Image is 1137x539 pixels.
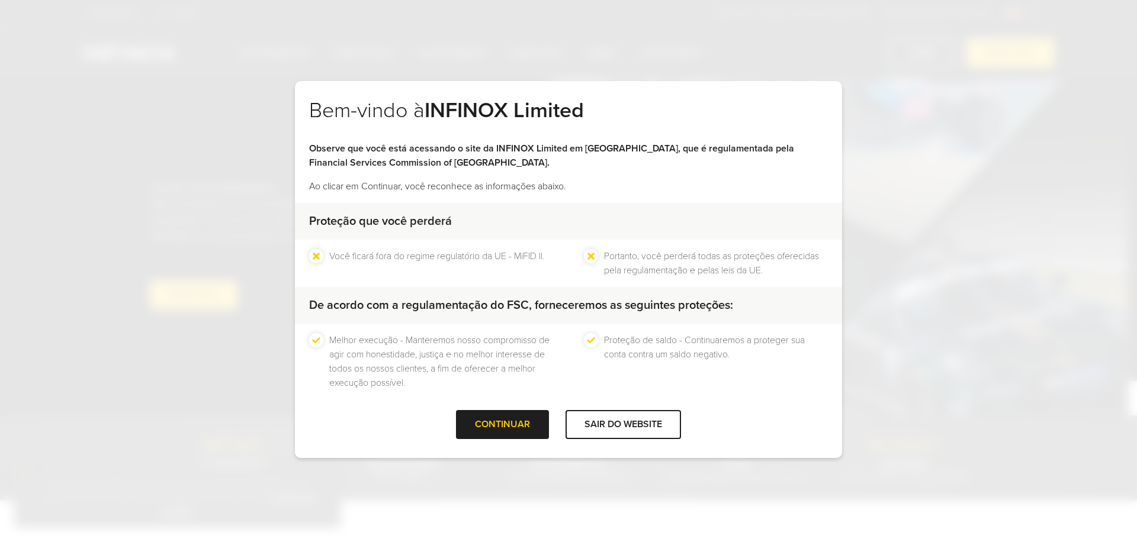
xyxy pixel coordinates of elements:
p: Ao clicar em Continuar, você reconhece as informações abaixo. [309,179,828,193]
div: SAIR DO WEBSITE [566,410,681,439]
div: CONTINUAR [456,410,549,439]
li: Você ficará fora do regime regulatório da UE - MiFID II. [329,249,544,277]
strong: Observe que você está acessando o site da INFINOX Limited em [GEOGRAPHIC_DATA], que é regulamenta... [309,143,794,169]
li: Melhor execução - Manteremos nosso compromisso de agir com honestidade, justiça e no melhor inter... [329,333,553,390]
strong: INFINOX Limited [425,98,584,123]
li: Proteção de saldo - Continuaremos a proteger sua conta contra um saldo negativo. [604,333,828,390]
h2: Bem-vindo à [309,98,828,141]
li: Portanto, você perderá todas as proteções oferecidas pela regulamentação e pelas leis da UE. [604,249,828,277]
strong: De acordo com a regulamentação do FSC, forneceremos as seguintes proteções: [309,298,733,312]
strong: Proteção que você perderá [309,214,452,228]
